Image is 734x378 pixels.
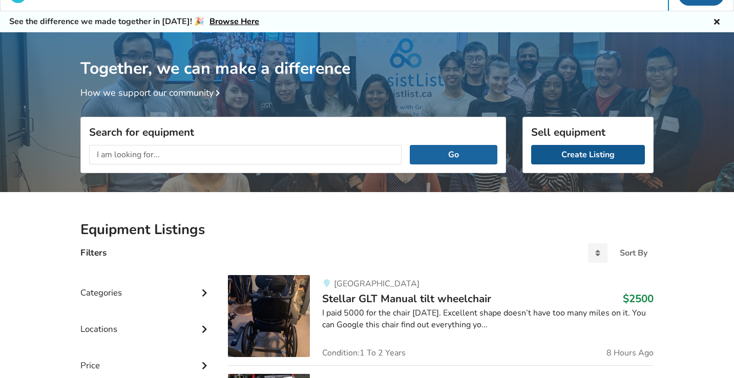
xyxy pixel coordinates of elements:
[322,307,654,331] div: I paid 5000 for the chair [DATE]. Excellent shape doesn’t have too many miles on it. You can Goog...
[89,125,497,139] h3: Search for equipment
[322,349,406,357] span: Condition: 1 To 2 Years
[228,275,310,357] img: mobility-stellar glt manual tilt wheelchair
[334,278,420,289] span: [GEOGRAPHIC_DATA]
[80,303,212,340] div: Locations
[410,145,497,164] button: Go
[209,16,259,27] a: Browse Here
[228,275,654,365] a: mobility-stellar glt manual tilt wheelchair [GEOGRAPHIC_DATA]Stellar GLT Manual tilt wheelchair$2...
[89,145,402,164] input: I am looking for...
[80,221,654,239] h2: Equipment Listings
[322,291,491,306] span: Stellar GLT Manual tilt wheelchair
[606,349,654,357] span: 8 Hours Ago
[80,340,212,376] div: Price
[80,267,212,303] div: Categories
[80,87,224,99] a: How we support our community
[80,247,107,259] h4: Filters
[620,249,647,257] div: Sort By
[80,32,654,79] h1: Together, we can make a difference
[9,16,259,27] h5: See the difference we made together in [DATE]! 🎉
[531,145,645,164] a: Create Listing
[623,292,654,305] h3: $2500
[531,125,645,139] h3: Sell equipment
